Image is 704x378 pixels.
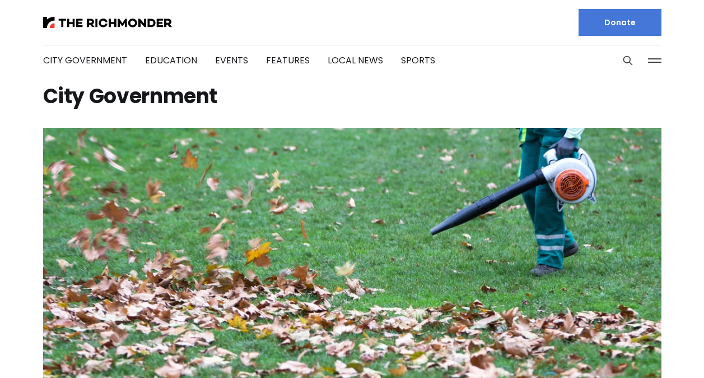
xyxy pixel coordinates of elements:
[619,52,636,69] button: Search this site
[401,54,435,67] a: Sports
[579,9,661,36] a: Donate
[43,17,172,28] img: The Richmonder
[43,87,661,105] h1: City Government
[609,323,704,378] iframe: portal-trigger
[328,54,383,67] a: Local News
[43,54,127,67] a: City Government
[266,54,310,67] a: Features
[145,54,197,67] a: Education
[215,54,248,67] a: Events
